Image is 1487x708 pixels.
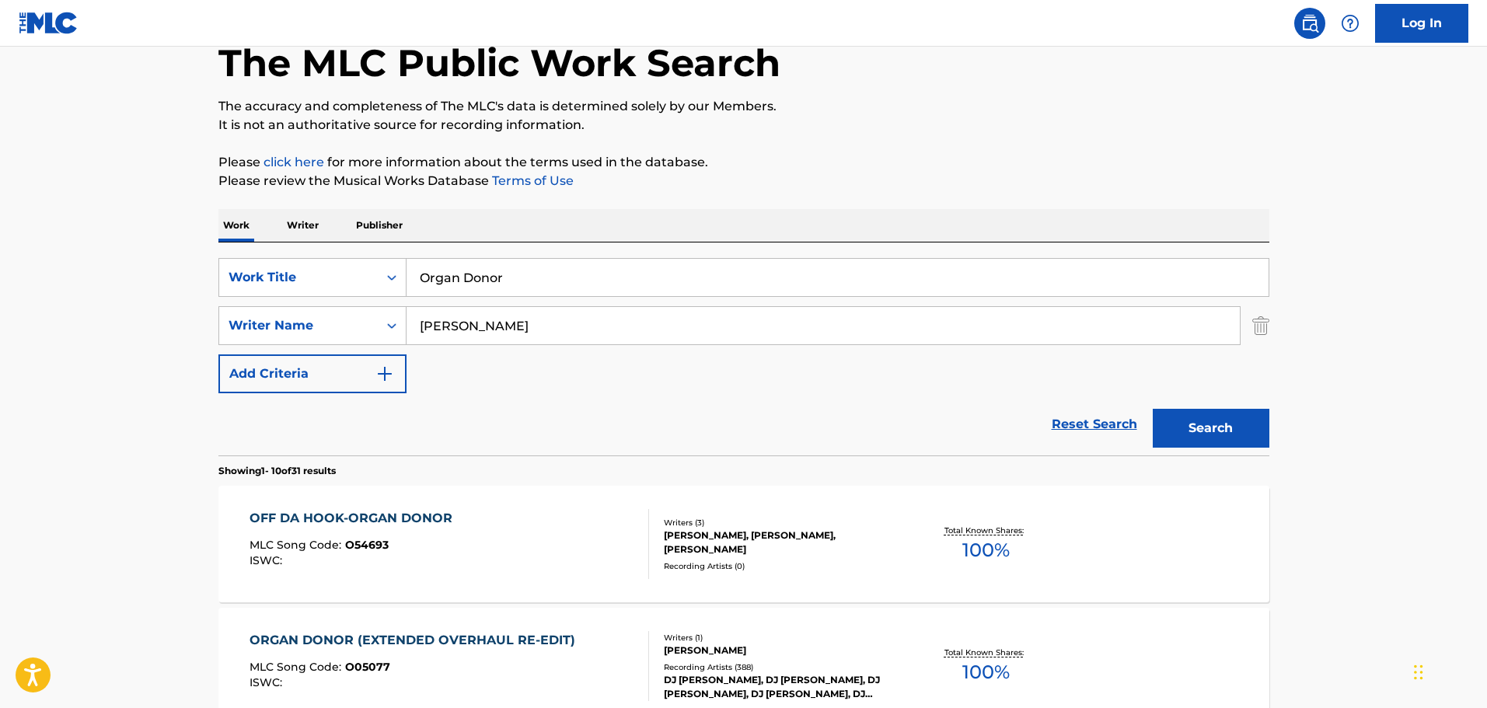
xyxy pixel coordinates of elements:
span: ISWC : [250,553,286,567]
img: MLC Logo [19,12,79,34]
p: Work [218,209,254,242]
p: Writer [282,209,323,242]
span: O05077 [345,660,390,674]
div: DJ [PERSON_NAME], DJ [PERSON_NAME], DJ [PERSON_NAME], DJ [PERSON_NAME], DJ [PERSON_NAME] [664,673,899,701]
div: Drag [1414,649,1423,696]
img: help [1341,14,1360,33]
div: [PERSON_NAME], [PERSON_NAME], [PERSON_NAME] [664,528,899,556]
div: Recording Artists ( 388 ) [664,661,899,673]
p: Please for more information about the terms used in the database. [218,153,1269,172]
form: Search Form [218,258,1269,455]
div: Writers ( 3 ) [664,517,899,528]
div: Writer Name [229,316,368,335]
span: 100 % [962,536,1010,564]
div: OFF DA HOOK-ORGAN DONOR [250,509,460,528]
a: Reset Search [1044,407,1145,441]
button: Add Criteria [218,354,407,393]
a: click here [264,155,324,169]
p: Publisher [351,209,407,242]
div: ORGAN DONOR (EXTENDED OVERHAUL RE-EDIT) [250,631,583,650]
p: Please review the Musical Works Database [218,172,1269,190]
span: O54693 [345,538,389,552]
img: search [1300,14,1319,33]
img: Delete Criterion [1252,306,1269,345]
span: 100 % [962,658,1010,686]
p: Total Known Shares: [944,525,1028,536]
div: [PERSON_NAME] [664,643,899,657]
button: Search [1153,409,1269,448]
a: OFF DA HOOK-ORGAN DONORMLC Song Code:O54693ISWC:Writers (3)[PERSON_NAME], [PERSON_NAME], [PERSON_... [218,486,1269,602]
a: Log In [1375,4,1468,43]
img: 9d2ae6d4665cec9f34b9.svg [375,364,394,383]
span: MLC Song Code : [250,660,345,674]
div: Help [1335,8,1366,39]
div: Work Title [229,268,368,287]
p: Showing 1 - 10 of 31 results [218,464,336,478]
p: The accuracy and completeness of The MLC's data is determined solely by our Members. [218,97,1269,116]
span: ISWC : [250,675,286,689]
p: It is not an authoritative source for recording information. [218,116,1269,134]
span: MLC Song Code : [250,538,345,552]
a: Terms of Use [489,173,574,188]
div: Writers ( 1 ) [664,632,899,643]
iframe: Chat Widget [1409,633,1487,708]
div: Recording Artists ( 0 ) [664,560,899,572]
a: Public Search [1294,8,1325,39]
p: Total Known Shares: [944,647,1028,658]
h1: The MLC Public Work Search [218,40,780,86]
